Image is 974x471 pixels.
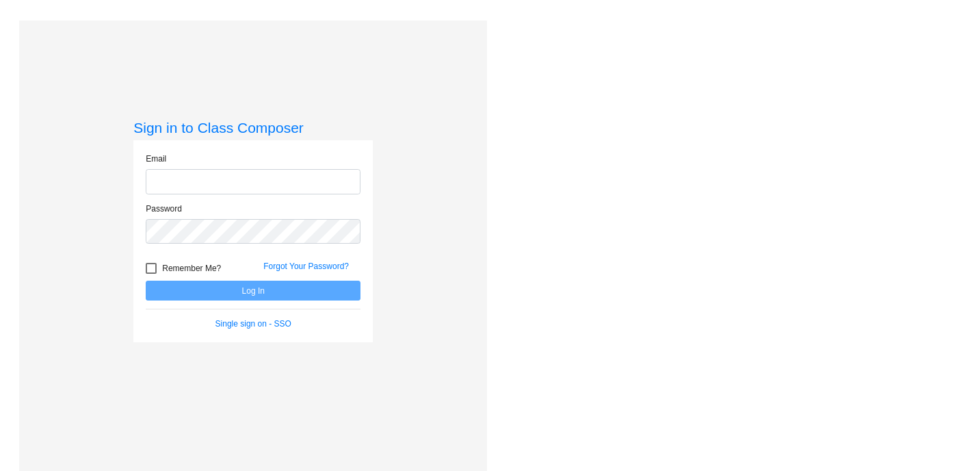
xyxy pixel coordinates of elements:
[263,262,349,271] a: Forgot Your Password?
[146,203,182,215] label: Password
[133,119,373,136] h3: Sign in to Class Composer
[215,319,291,329] a: Single sign on - SSO
[146,281,360,301] button: Log In
[162,260,221,277] span: Remember Me?
[146,153,166,165] label: Email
